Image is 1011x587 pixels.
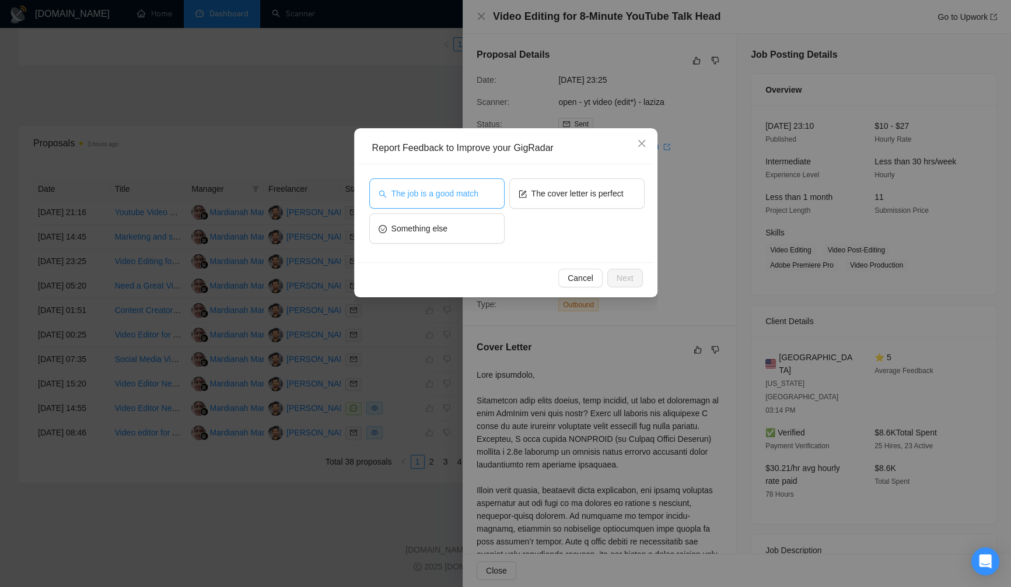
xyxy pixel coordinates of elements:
[558,269,603,287] button: Cancel
[372,142,648,154] div: Report Feedback to Improve your GigRadar
[519,189,527,198] span: form
[369,178,505,209] button: searchThe job is a good match
[568,272,593,284] span: Cancel
[637,139,646,148] span: close
[509,178,645,209] button: formThe cover letter is perfect
[626,128,657,160] button: Close
[531,187,624,200] span: The cover letter is perfect
[369,213,505,244] button: smileSomething else
[379,189,387,198] span: search
[391,222,448,235] span: Something else
[607,269,643,287] button: Next
[391,187,478,200] span: The job is a good match
[971,547,999,575] div: Open Intercom Messenger
[379,224,387,233] span: smile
